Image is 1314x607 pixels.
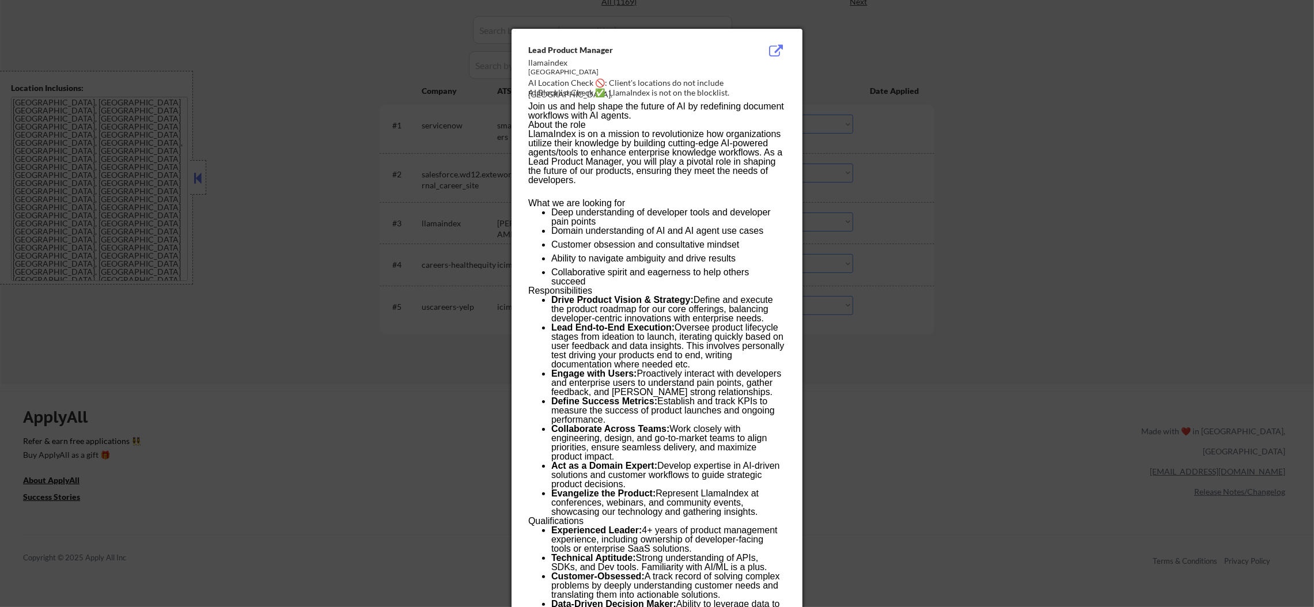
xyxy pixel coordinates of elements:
[528,57,728,69] div: llamaindex
[551,254,785,268] p: Ability to navigate ambiguity and drive results
[551,369,785,397] p: Proactively interact with developers and enterprise users to understand pain points, gather feedb...
[551,323,785,369] p: Oversee product lifecycle stages from ideation to launch, iterating quickly based on user feedbac...
[551,526,785,553] p: 4+ years of product management experience, including ownership of developer-facing tools or enter...
[551,323,675,332] strong: Lead End-to-End Execution:
[528,130,785,185] p: LlamaIndex is on a mission to revolutionize how organizations utilize their knowledge by building...
[551,295,785,323] p: Define and execute the product roadmap for our core offerings, balancing developer-centric innova...
[551,240,785,254] p: Customer obsession and consultative mindset
[528,102,785,120] p: Join us and help shape the future of AI by redefining document workflows with AI agents.
[551,553,636,563] strong: Technical Aptitude:
[528,286,785,295] h2: Responsibilities
[551,461,785,489] p: Develop expertise in AI-driven solutions and customer workflows to guide strategic product decisi...
[551,397,785,424] p: Establish and track KPIs to measure the success of product launches and ongoing performance.
[551,572,785,600] p: A track record of solving complex problems by deeply understanding customer needs and translating...
[551,369,637,378] strong: Engage with Users:
[551,424,669,434] strong: Collaborate Across Teams:
[551,226,785,240] p: Domain understanding of AI and AI agent use cases
[528,44,728,56] div: Lead Product Manager
[551,396,657,406] strong: Define Success Metrics:
[551,461,657,471] strong: Act as a Domain Expert:
[551,424,785,461] p: Work closely with engineering, design, and go-to-market teams to align priorities, ensure seamles...
[551,571,645,581] strong: Customer-Obsessed:
[551,488,656,498] strong: Evangelize the Product:
[551,295,694,305] strong: Drive Product Vision & Strategy:
[551,208,785,226] p: Deep understanding of developer tools and developer pain points
[551,489,785,517] p: Represent LlamaIndex at conferences, webinars, and community events, showcasing our technology an...
[551,525,642,535] strong: Experienced Leader:
[551,268,785,286] p: Collaborative spirit and eagerness to help others succeed
[528,517,785,526] h2: Qualifications
[528,87,790,98] div: AI Blocklist Check ✅: LlamaIndex is not on the blocklist.
[528,120,785,130] h2: About the role
[528,67,728,77] div: [GEOGRAPHIC_DATA]
[551,553,785,572] p: Strong understanding of APIs, SDKs, and Dev tools. Familiarity with AI/ML is a plus.
[528,199,785,208] h2: What we are looking for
